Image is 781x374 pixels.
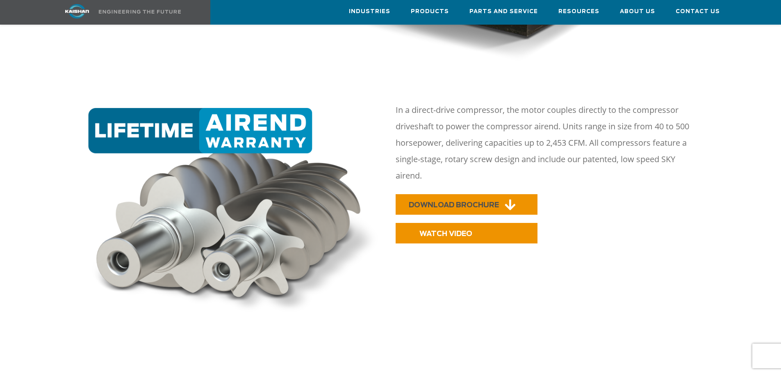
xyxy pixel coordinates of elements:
a: DOWNLOAD BROCHURE [396,194,537,215]
a: Contact Us [676,0,720,23]
span: Contact Us [676,7,720,16]
a: About Us [620,0,655,23]
span: Products [411,7,449,16]
span: WATCH VIDEO [419,230,472,237]
span: Industries [349,7,390,16]
span: Resources [558,7,599,16]
a: Parts and Service [469,0,538,23]
span: Parts and Service [469,7,538,16]
a: Industries [349,0,390,23]
a: Products [411,0,449,23]
img: Engineering the future [99,10,181,14]
img: kaishan logo [46,4,108,18]
a: Resources [558,0,599,23]
span: About Us [620,7,655,16]
a: WATCH VIDEO [396,223,537,243]
span: DOWNLOAD BROCHURE [409,202,499,209]
img: warranty [84,108,386,318]
p: In a direct-drive compressor, the motor couples directly to the compressor driveshaft to power th... [396,102,702,184]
